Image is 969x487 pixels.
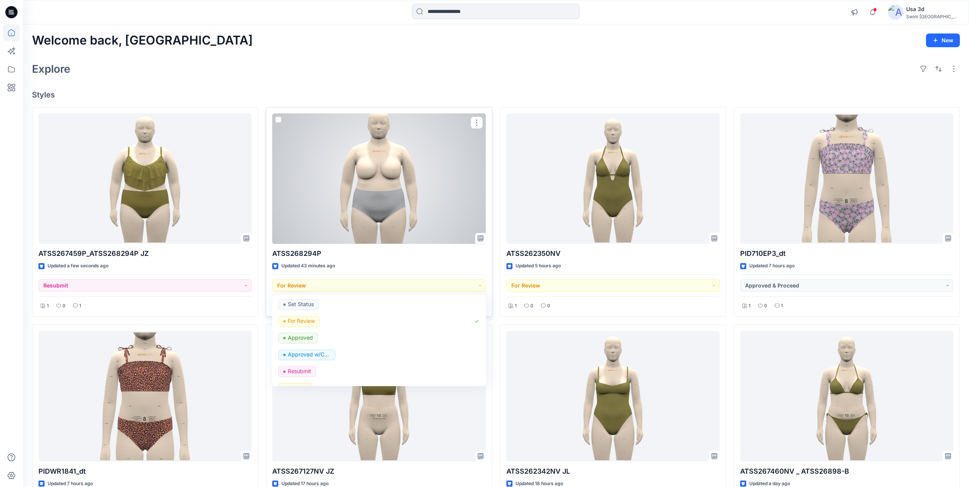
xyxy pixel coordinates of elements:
[781,302,783,310] p: 1
[288,350,330,359] p: Approved w/Corrections
[530,302,533,310] p: 0
[38,466,252,477] p: PIDWR1841_dt
[516,262,561,270] p: Updated 5 hours ago
[740,248,953,259] p: PID710EP3_dt
[38,331,252,461] a: PIDWR1841_dt
[62,302,65,310] p: 0
[272,466,485,477] p: ATSS267127NV JZ
[272,248,485,259] p: ATSS268294P
[32,90,960,99] h4: Styles
[32,34,253,48] h2: Welcome back, [GEOGRAPHIC_DATA]
[506,248,720,259] p: ATSS262350NV
[47,302,49,310] p: 1
[288,333,313,343] p: Approved
[272,331,485,461] a: ATSS267127NV JZ
[506,113,720,244] a: ATSS262350NV
[288,316,315,326] p: For Review
[749,302,750,310] p: 1
[888,5,903,20] img: avatar
[749,262,795,270] p: Updated 7 hours ago
[38,248,252,259] p: ATSS267459P_ATSS268294P JZ
[288,299,314,309] p: Set Status
[272,113,485,244] a: ATSS268294P
[740,466,953,477] p: ATSS267460NV _ ATSS26898-B
[926,34,960,47] button: New
[906,5,959,14] div: Usa 3d
[506,331,720,461] a: ATSS262342NV JL
[79,302,81,310] p: 1
[32,63,70,75] h2: Explore
[38,113,252,244] a: ATSS267459P_ATSS268294P JZ
[288,383,307,393] p: On hold
[740,331,953,461] a: ATSS267460NV _ ATSS26898-B
[48,262,109,270] p: Updated a few seconds ago
[547,302,550,310] p: 0
[906,14,959,19] div: Swim [GEOGRAPHIC_DATA]
[281,262,335,270] p: Updated 43 minutes ago
[288,366,311,376] p: Resubmit
[515,302,517,310] p: 1
[764,302,767,310] p: 0
[506,466,720,477] p: ATSS262342NV JL
[740,113,953,244] a: PID710EP3_dt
